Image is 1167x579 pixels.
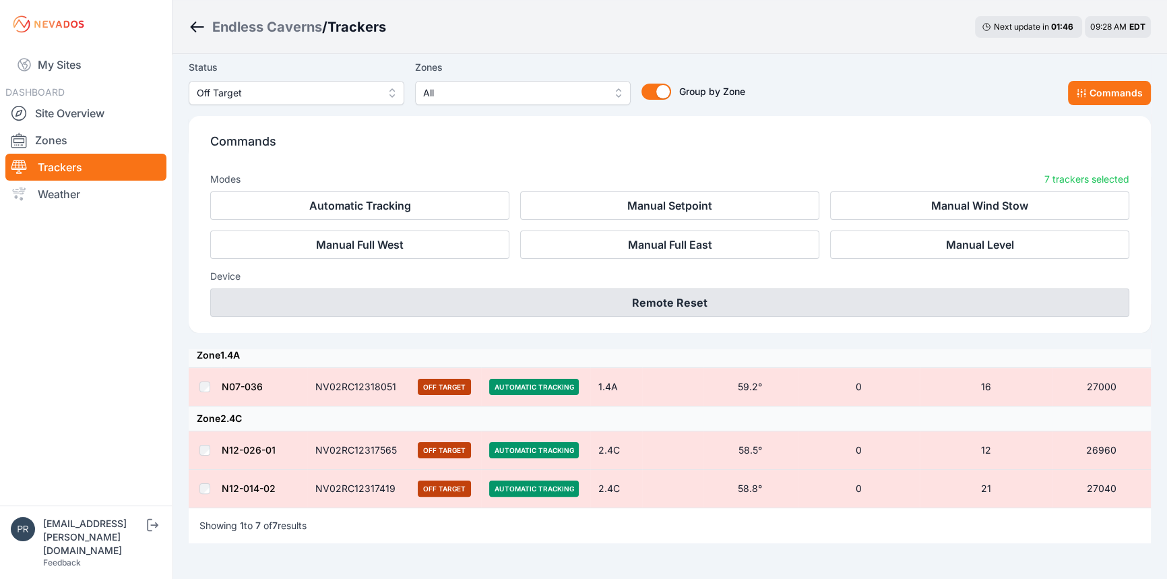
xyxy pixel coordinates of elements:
span: Off Target [418,379,471,395]
td: 26960 [1052,431,1151,470]
a: Endless Caverns [212,18,322,36]
td: 2.4C [590,470,642,508]
a: Feedback [43,557,81,568]
label: Zones [415,59,631,75]
a: Weather [5,181,166,208]
span: Group by Zone [679,86,745,97]
td: 59.2° [703,368,798,406]
span: All [423,85,604,101]
a: Trackers [5,154,166,181]
span: Off Target [418,481,471,497]
a: N07-036 [222,381,263,392]
label: Status [189,59,404,75]
button: Manual Setpoint [520,191,819,220]
h3: Device [210,270,1129,283]
td: Zone 2.4C [189,406,1151,431]
span: Automatic Tracking [489,442,579,458]
td: 0 [798,470,920,508]
button: Manual Wind Stow [830,191,1129,220]
td: NV02RC12317419 [307,470,410,508]
h3: Trackers [327,18,386,36]
a: N12-026-01 [222,444,276,456]
img: przemyslaw.szewczyk@energix-group.com [11,517,35,541]
span: DASHBOARD [5,86,65,98]
nav: Breadcrumb [189,9,386,44]
button: Manual Full East [520,231,819,259]
a: Site Overview [5,100,166,127]
button: Automatic Tracking [210,191,509,220]
button: Remote Reset [210,288,1129,317]
span: / [322,18,327,36]
td: 16 [920,368,1052,406]
div: 01 : 46 [1051,22,1075,32]
span: 09:28 AM [1090,22,1127,32]
td: 0 [798,431,920,470]
button: Commands [1068,81,1151,105]
button: Manual Full West [210,231,509,259]
h3: Modes [210,173,241,186]
span: 1 [240,520,244,531]
a: My Sites [5,49,166,81]
button: Manual Level [830,231,1129,259]
span: Automatic Tracking [489,481,579,497]
td: 12 [920,431,1052,470]
span: 7 [255,520,261,531]
p: Showing to of results [199,519,307,532]
span: Off Target [197,85,377,101]
p: Commands [210,132,1129,162]
td: Zone 1.4A [189,343,1151,368]
a: Zones [5,127,166,154]
span: Next update in [994,22,1049,32]
td: 0 [798,368,920,406]
td: 1.4A [590,368,642,406]
td: 21 [920,470,1052,508]
span: Off Target [418,442,471,458]
p: 7 trackers selected [1044,173,1129,186]
td: 58.8° [703,470,798,508]
div: [EMAIL_ADDRESS][PERSON_NAME][DOMAIN_NAME] [43,517,144,557]
button: All [415,81,631,105]
td: 27040 [1052,470,1151,508]
td: 58.5° [703,431,798,470]
span: EDT [1129,22,1145,32]
td: 27000 [1052,368,1151,406]
button: Off Target [189,81,404,105]
td: NV02RC12317565 [307,431,410,470]
img: Nevados [11,13,86,35]
span: 7 [272,520,278,531]
td: NV02RC12318051 [307,368,410,406]
span: Automatic Tracking [489,379,579,395]
a: N12-014-02 [222,483,276,494]
td: 2.4C [590,431,642,470]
